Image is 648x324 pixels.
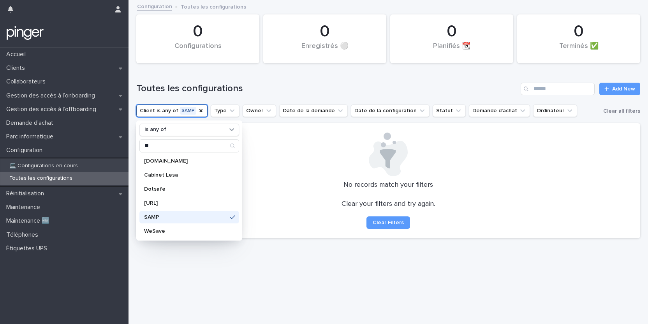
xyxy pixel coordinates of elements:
[137,2,172,11] a: Configuration
[351,104,430,117] button: Date de la configuration
[3,147,49,154] p: Configuration
[366,216,410,229] button: Clear Filters
[3,119,60,127] p: Demande d'achat
[600,105,640,117] button: Clear all filters
[342,200,435,209] p: Clear your filters and try again.
[144,158,227,164] p: [DOMAIN_NAME]
[521,83,595,95] input: Search
[469,104,530,117] button: Demande d'achat
[211,104,239,117] button: Type
[3,204,46,211] p: Maintenance
[3,175,79,182] p: Toutes les configurations
[181,2,246,11] p: Toutes les configurations
[3,245,53,252] p: Étiquettes UPS
[276,42,373,58] div: Enregistrés ⚪
[140,140,239,152] input: Search
[243,104,276,117] button: Owner
[3,217,56,225] p: Maintenance 🆕
[3,51,32,58] p: Accueil
[433,104,466,117] button: Statut
[403,42,500,58] div: Planifiés 📆
[144,186,227,192] p: Dotsafe
[150,42,246,58] div: Configurations
[3,106,102,113] p: Gestion des accès à l’offboarding
[139,139,239,152] div: Search
[279,104,348,117] button: Date de la demande
[144,228,227,234] p: WeSave
[533,104,577,117] button: Ordinateur
[530,22,627,41] div: 0
[3,92,101,99] p: Gestion des accès à l’onboarding
[373,220,404,225] span: Clear Filters
[146,181,631,189] p: No records match your filters
[3,64,31,72] p: Clients
[599,83,640,95] a: Add New
[3,231,44,239] p: Téléphones
[6,25,44,41] img: mTgBEunGTSyRkCgitkcU
[612,86,635,92] span: Add New
[136,83,518,94] h1: Toutes les configurations
[276,22,373,41] div: 0
[144,172,227,178] p: Cabinet Lesa
[144,214,227,220] p: SAMP
[3,163,84,169] p: 💻 Configurations en cours
[3,190,50,197] p: Réinitialisation
[150,22,246,41] div: 0
[403,22,500,41] div: 0
[3,78,52,85] p: Collaborateurs
[144,126,166,133] p: is any of
[3,133,60,140] p: Parc informatique
[603,108,640,114] span: Clear all filters
[530,42,627,58] div: Terminés ✅
[136,104,208,117] button: Client
[144,200,227,206] p: [URL]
